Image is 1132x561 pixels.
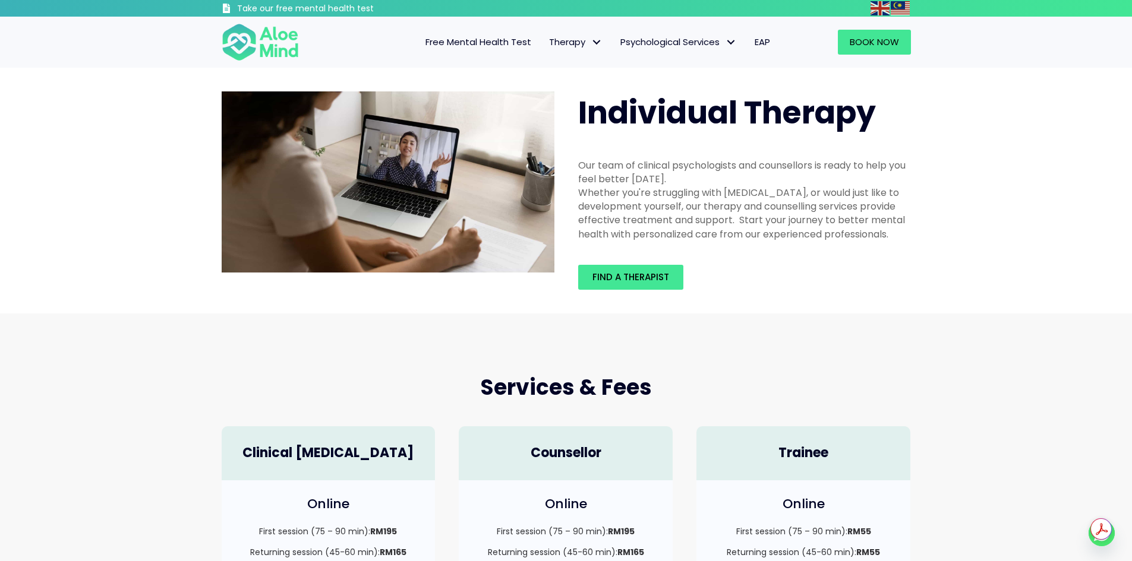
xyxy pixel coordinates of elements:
[471,546,661,558] p: Returning session (45-60 min):
[578,186,911,241] div: Whether you're struggling with [MEDICAL_DATA], or would just like to development yourself, our th...
[708,546,898,558] p: Returning session (45-60 min):
[838,30,911,55] a: Book Now
[620,36,737,48] span: Psychological Services
[480,372,652,402] span: Services & Fees
[370,525,397,537] strong: RM195
[847,525,871,537] strong: RM55
[222,3,437,17] a: Take our free mental health test
[425,36,531,48] span: Free Mental Health Test
[611,30,746,55] a: Psychological ServicesPsychological Services: submenu
[237,3,437,15] h3: Take our free mental health test
[708,495,898,514] h4: Online
[222,91,554,272] img: Therapy online individual
[234,444,424,462] h4: Clinical [MEDICAL_DATA]
[850,36,899,48] span: Book Now
[1089,520,1115,546] a: Whatsapp
[592,271,669,283] span: Find a therapist
[755,36,770,48] span: EAP
[588,34,606,51] span: Therapy: submenu
[234,495,424,514] h4: Online
[471,525,661,537] p: First session (75 – 90 min):
[540,30,611,55] a: TherapyTherapy: submenu
[222,23,299,62] img: Aloe mind Logo
[856,546,880,558] strong: RM55
[891,1,910,15] img: ms
[549,36,603,48] span: Therapy
[871,1,890,15] img: en
[608,525,635,537] strong: RM195
[234,546,424,558] p: Returning session (45-60 min):
[708,525,898,537] p: First session (75 – 90 min):
[471,444,661,462] h4: Counsellor
[723,34,740,51] span: Psychological Services: submenu
[891,1,911,15] a: Malay
[617,546,644,558] strong: RM165
[708,444,898,462] h4: Trainee
[578,265,683,290] a: Find a therapist
[578,159,911,186] div: Our team of clinical psychologists and counsellors is ready to help you feel better [DATE].
[746,30,779,55] a: EAP
[871,1,891,15] a: English
[380,546,406,558] strong: RM165
[314,30,779,55] nav: Menu
[578,91,876,134] span: Individual Therapy
[234,525,424,537] p: First session (75 – 90 min):
[471,495,661,514] h4: Online
[417,30,540,55] a: Free Mental Health Test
